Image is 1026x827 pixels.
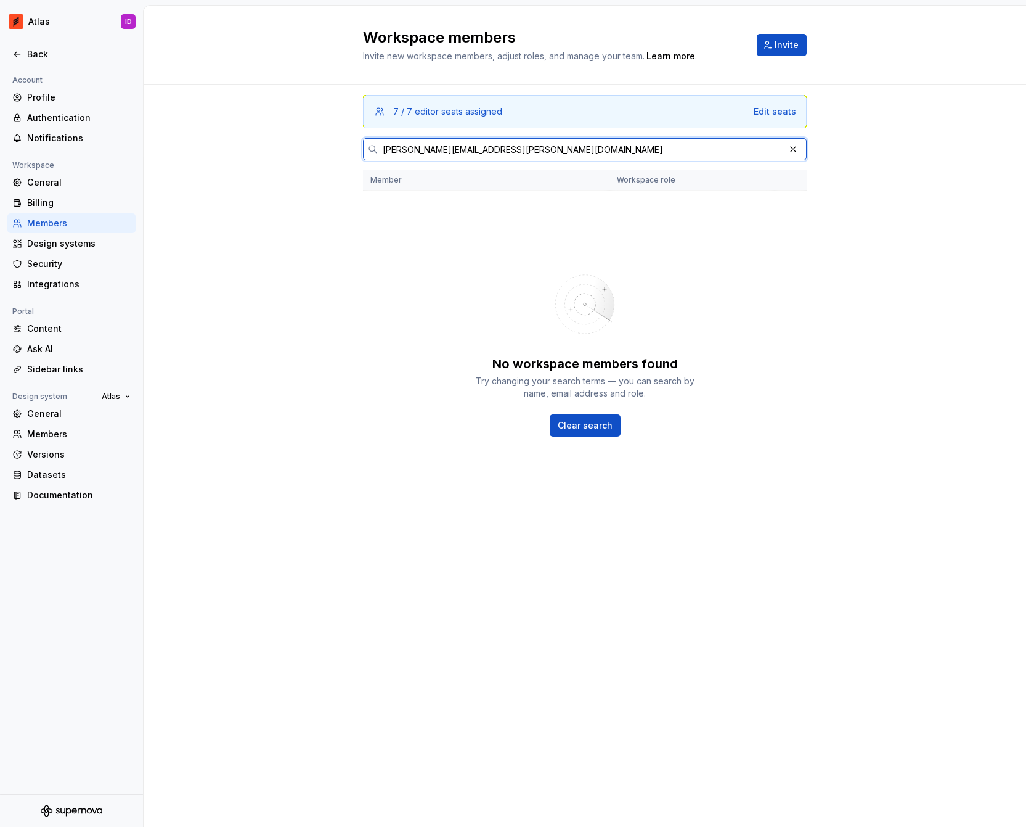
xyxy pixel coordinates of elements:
a: Members [7,424,136,444]
span: Clear search [558,419,613,432]
div: General [27,408,131,420]
div: Notifications [27,132,131,144]
a: Sidebar links [7,360,136,379]
div: 7 / 7 editor seats assigned [393,105,502,118]
div: Account [7,73,47,88]
a: Billing [7,193,136,213]
div: Ask AI [27,343,131,355]
span: Invite [775,39,799,51]
div: Security [27,258,131,270]
div: Integrations [27,278,131,290]
a: Versions [7,445,136,464]
button: Invite [757,34,807,56]
button: Edit seats [754,105,796,118]
div: Design systems [27,237,131,250]
div: Versions [27,448,131,461]
div: Design system [7,389,72,404]
a: Content [7,319,136,339]
div: Back [27,48,131,60]
a: Integrations [7,274,136,294]
a: Datasets [7,465,136,485]
span: Atlas [102,392,120,401]
div: Try changing your search terms — you can search by name, email address and role. [474,375,696,400]
div: Profile [27,91,131,104]
div: Atlas [28,15,50,28]
div: ID [125,17,132,27]
a: Notifications [7,128,136,148]
button: AtlasID [2,8,140,35]
a: Documentation [7,485,136,505]
div: Billing [27,197,131,209]
div: Workspace [7,158,59,173]
a: General [7,404,136,424]
span: . [645,52,697,61]
div: Members [27,428,131,440]
th: Member [363,170,609,191]
div: Members [27,217,131,229]
a: Profile [7,88,136,107]
input: Search in workspace members... [378,138,784,160]
h2: Workspace members [363,28,742,47]
div: No workspace members found [492,355,678,372]
a: Authentication [7,108,136,128]
a: General [7,173,136,192]
a: Members [7,213,136,233]
div: General [27,176,131,189]
div: Sidebar links [27,363,131,376]
button: Clear search [550,414,621,437]
div: Authentication [27,112,131,124]
div: Documentation [27,489,131,501]
div: Content [27,323,131,335]
div: Datasets [27,469,131,481]
svg: Supernova Logo [41,805,102,817]
a: Back [7,44,136,64]
span: Invite new workspace members, adjust roles, and manage your team. [363,51,645,61]
img: 102f71e4-5f95-4b3f-aebe-9cae3cf15d45.png [9,14,23,29]
th: Workspace role [609,170,775,191]
div: Portal [7,304,39,319]
a: Learn more [646,50,695,62]
a: Security [7,254,136,274]
a: Design systems [7,234,136,253]
a: Ask AI [7,339,136,359]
